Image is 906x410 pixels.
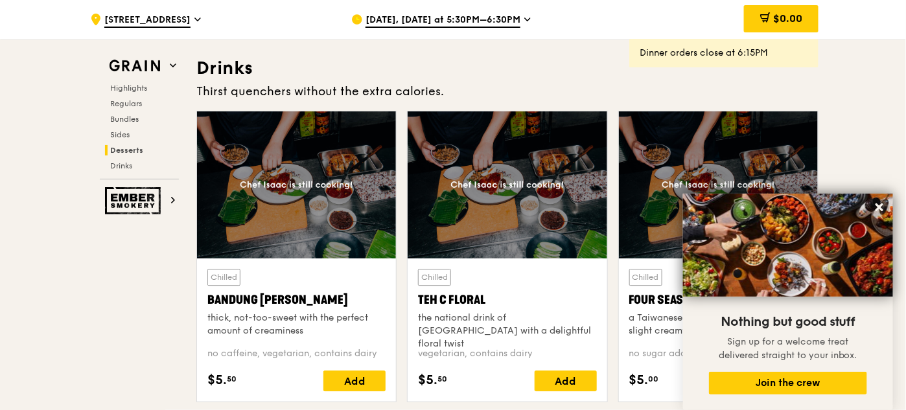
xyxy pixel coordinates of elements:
[366,14,520,28] span: [DATE], [DATE] at 5:30PM–6:30PM
[437,374,447,384] span: 50
[196,82,819,100] div: Thirst quenchers without the extra calories.
[649,374,659,384] span: 00
[196,56,819,80] h3: Drinks
[629,312,807,337] div: a Taiwanese special, floral notes with a slight creamy finish
[110,161,132,170] span: Drinks
[207,347,386,360] div: no caffeine, vegetarian, contains dairy
[105,54,165,78] img: Grain web logo
[629,291,807,309] div: Four Seasons Oolong
[418,291,596,309] div: Teh C Floral
[721,314,855,330] span: Nothing but good stuff
[207,291,386,309] div: Bandung [PERSON_NAME]
[323,370,386,391] div: Add
[709,372,867,394] button: Join the crew
[629,370,649,390] span: $5.
[773,12,802,25] span: $0.00
[418,269,451,286] div: Chilled
[110,84,147,93] span: Highlights
[207,312,386,337] div: thick, not-too-sweet with the perfect amount of creaminess
[418,370,437,390] span: $5.
[105,187,165,214] img: Ember Smokery web logo
[110,146,143,155] span: Desserts
[104,14,191,28] span: [STREET_ADDRESS]
[629,269,662,286] div: Chilled
[207,269,240,286] div: Chilled
[683,194,893,297] img: DSC07876-Edit02-Large.jpeg
[640,47,808,60] div: Dinner orders close at 6:15PM
[629,347,807,360] div: no sugar added, vegan
[110,115,139,124] span: Bundles
[418,347,596,360] div: vegetarian, contains dairy
[207,370,227,390] span: $5.
[719,336,857,361] span: Sign up for a welcome treat delivered straight to your inbox.
[227,374,237,384] span: 50
[869,197,890,218] button: Close
[535,370,597,391] div: Add
[110,130,130,139] span: Sides
[110,99,142,108] span: Regulars
[418,312,596,350] div: the national drink of [GEOGRAPHIC_DATA] with a delightful floral twist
